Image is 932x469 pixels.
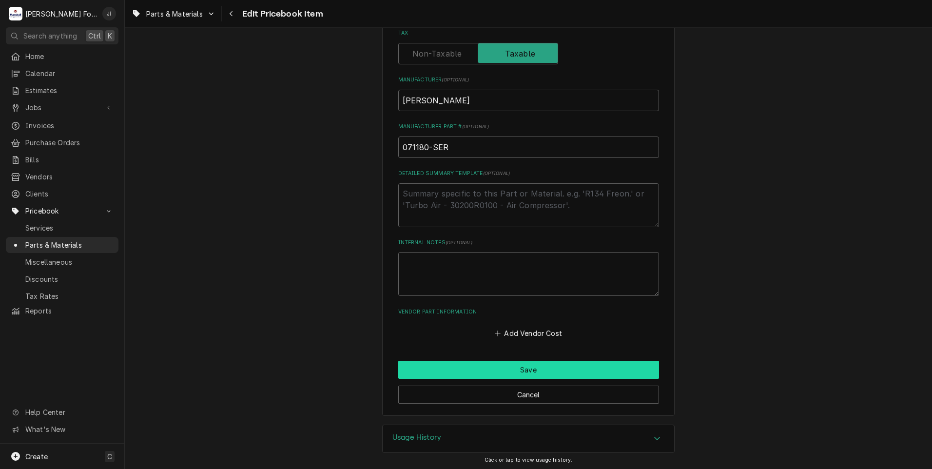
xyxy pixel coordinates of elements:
a: Go to What's New [6,421,118,437]
div: Marshall Food Equipment Service's Avatar [9,7,22,20]
a: Miscellaneous [6,254,118,270]
span: Tax Rates [25,291,114,301]
div: Tax [398,29,659,64]
span: Invoices [25,120,114,131]
label: Manufacturer [398,76,659,84]
label: Tax [398,29,659,37]
span: Services [25,223,114,233]
span: Clients [25,189,114,199]
button: Cancel [398,386,659,404]
div: Button Group Row [398,361,659,379]
a: Vendors [6,169,118,185]
a: Tax Rates [6,288,118,304]
div: Detailed Summary Template [398,170,659,227]
span: ( optional ) [483,171,510,176]
a: Go to Help Center [6,404,118,420]
label: Vendor Part Information [398,308,659,316]
div: M [9,7,22,20]
a: Parts & Materials [6,237,118,253]
span: ( optional ) [462,124,489,129]
a: Go to Jobs [6,99,118,116]
span: Search anything [23,31,77,41]
label: Manufacturer Part # [398,123,659,131]
span: Click or tap to view usage history. [485,457,573,463]
span: Discounts [25,274,114,284]
a: Clients [6,186,118,202]
button: Add Vendor Cost [493,327,564,340]
a: Invoices [6,117,118,134]
a: Purchase Orders [6,135,118,151]
span: Ctrl [88,31,101,41]
div: Internal Notes [398,239,659,296]
span: Miscellaneous [25,257,114,267]
span: Help Center [25,407,113,417]
div: [PERSON_NAME] Food Equipment Service [25,9,97,19]
div: Button Group [398,361,659,404]
a: Services [6,220,118,236]
span: Home [25,51,114,61]
span: C [107,451,112,462]
button: Accordion Details Expand Trigger [383,425,674,452]
button: Save [398,361,659,379]
span: Jobs [25,102,99,113]
button: Navigate back [224,6,239,21]
div: Button Group Row [398,379,659,404]
span: Purchase Orders [25,137,114,148]
a: Go to Pricebook [6,203,118,219]
span: ( optional ) [442,77,469,82]
span: Reports [25,306,114,316]
button: Search anythingCtrlK [6,27,118,44]
span: What's New [25,424,113,434]
span: Estimates [25,85,114,96]
div: Manufacturer Part # [398,123,659,157]
label: Internal Notes [398,239,659,247]
span: Pricebook [25,206,99,216]
span: Parts & Materials [146,9,203,19]
h3: Usage History [392,433,441,442]
div: Usage History [382,425,675,453]
span: Edit Pricebook Item [239,7,323,20]
span: Calendar [25,68,114,78]
span: Create [25,452,48,461]
a: Discounts [6,271,118,287]
span: K [108,31,112,41]
span: ( optional ) [446,240,473,245]
a: Home [6,48,118,64]
a: Calendar [6,65,118,81]
div: Vendor Part Information [398,308,659,340]
div: Manufacturer [398,76,659,111]
div: Jeff Debigare (109)'s Avatar [102,7,116,20]
a: Bills [6,152,118,168]
a: Go to Parts & Materials [128,6,219,22]
div: J( [102,7,116,20]
div: Accordion Header [383,425,674,452]
label: Detailed Summary Template [398,170,659,177]
a: Estimates [6,82,118,98]
span: Bills [25,155,114,165]
a: Reports [6,303,118,319]
span: Vendors [25,172,114,182]
span: Parts & Materials [25,240,114,250]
